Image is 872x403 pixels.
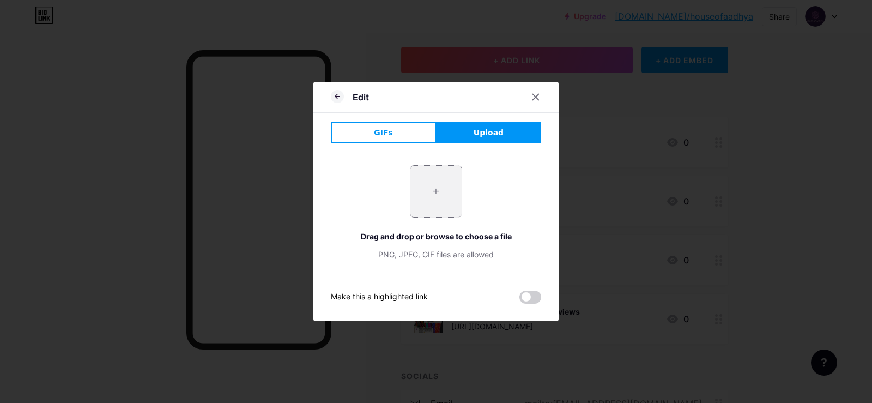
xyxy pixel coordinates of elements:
[331,291,428,304] div: Make this a highlighted link
[331,249,541,260] div: PNG, JPEG, GIF files are allowed
[353,91,369,104] div: Edit
[474,127,504,139] span: Upload
[436,122,541,143] button: Upload
[331,122,436,143] button: GIFs
[374,127,393,139] span: GIFs
[331,231,541,242] div: Drag and drop or browse to choose a file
